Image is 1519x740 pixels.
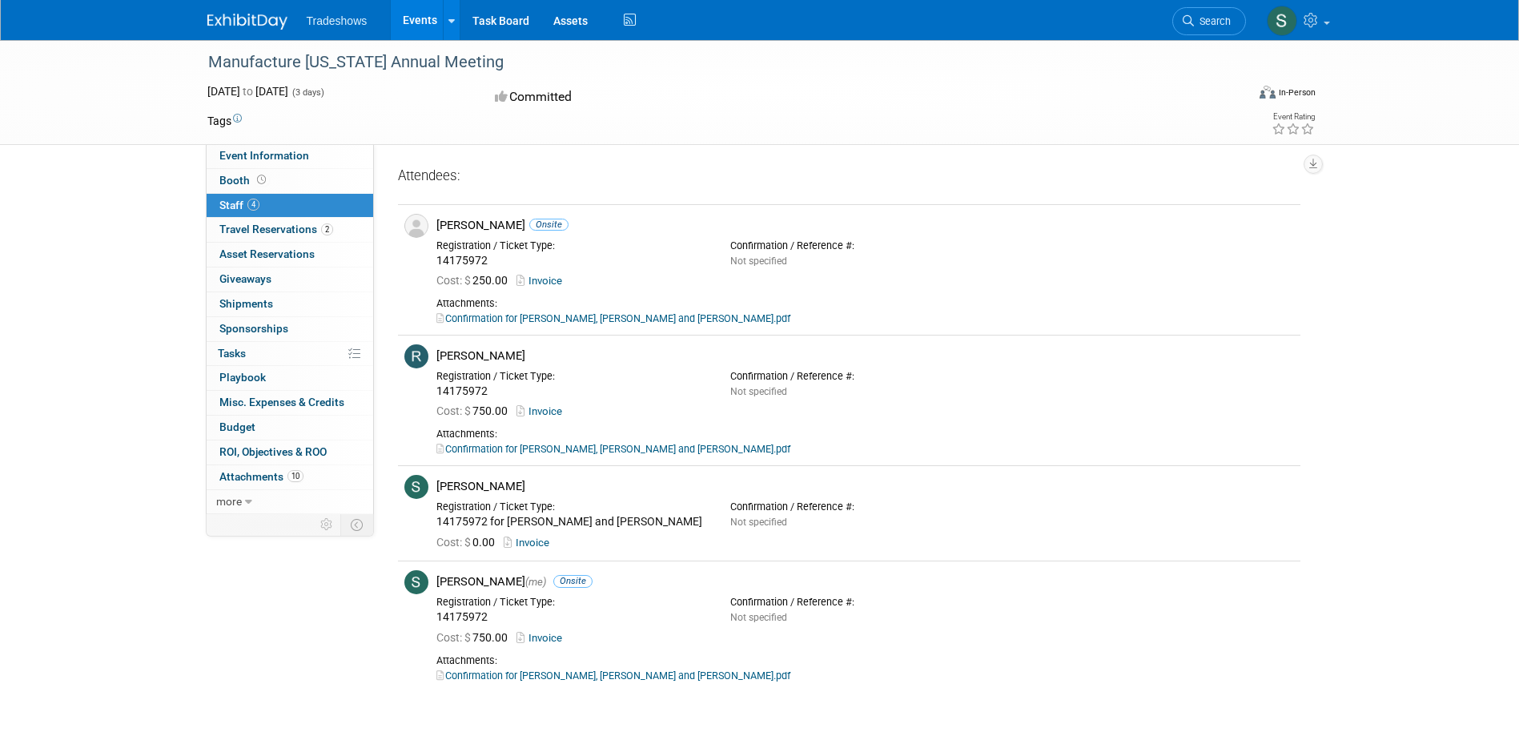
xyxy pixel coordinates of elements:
[730,386,787,397] span: Not specified
[436,254,706,268] div: 14175972
[730,517,787,528] span: Not specified
[436,239,706,252] div: Registration / Ticket Type:
[516,632,569,644] a: Invoice
[207,391,373,415] a: Misc. Expenses & Credits
[436,654,1294,667] div: Attachments:
[207,292,373,316] a: Shipments
[207,416,373,440] a: Budget
[436,501,706,513] div: Registration / Ticket Type:
[219,149,309,162] span: Event Information
[404,475,428,499] img: S.jpg
[219,371,266,384] span: Playbook
[730,596,1000,609] div: Confirmation / Reference #:
[1151,83,1316,107] div: Event Format
[1267,6,1297,36] img: Scott Peterson
[203,48,1222,77] div: Manufacture [US_STATE] Annual Meeting
[218,347,246,360] span: Tasks
[730,239,1000,252] div: Confirmation / Reference #:
[219,199,259,211] span: Staff
[307,14,368,27] span: Tradeshows
[207,169,373,193] a: Booth
[436,610,706,625] div: 14175972
[240,85,255,98] span: to
[254,174,269,186] span: Booth not reserved yet
[216,495,242,508] span: more
[436,670,790,682] a: Confirmation for [PERSON_NAME], [PERSON_NAME] and [PERSON_NAME].pdf
[436,404,472,417] span: Cost: $
[436,297,1294,310] div: Attachments:
[436,536,472,549] span: Cost: $
[207,317,373,341] a: Sponsorships
[321,223,333,235] span: 2
[529,219,569,231] span: Onsite
[516,405,569,417] a: Invoice
[504,537,556,549] a: Invoice
[340,514,373,535] td: Toggle Event Tabs
[219,396,344,408] span: Misc. Expenses & Credits
[1278,86,1316,99] div: In-Person
[436,574,1294,589] div: [PERSON_NAME]
[553,575,593,587] span: Onsite
[207,194,373,218] a: Staff4
[436,274,514,287] span: 250.00
[436,274,472,287] span: Cost: $
[730,612,787,623] span: Not specified
[219,272,271,285] span: Giveaways
[398,167,1300,187] div: Attendees:
[247,199,259,211] span: 4
[436,312,790,324] a: Confirmation for [PERSON_NAME], [PERSON_NAME] and [PERSON_NAME].pdf
[525,576,546,588] span: (me)
[219,420,255,433] span: Budget
[219,174,269,187] span: Booth
[404,344,428,368] img: R.jpg
[219,470,303,483] span: Attachments
[219,247,315,260] span: Asset Reservations
[730,370,1000,383] div: Confirmation / Reference #:
[436,631,514,644] span: 750.00
[730,501,1000,513] div: Confirmation / Reference #:
[1260,86,1276,99] img: Format-Inperson.png
[207,267,373,292] a: Giveaways
[730,255,787,267] span: Not specified
[207,243,373,267] a: Asset Reservations
[219,223,333,235] span: Travel Reservations
[207,113,242,129] td: Tags
[219,322,288,335] span: Sponsorships
[436,596,706,609] div: Registration / Ticket Type:
[1194,15,1231,27] span: Search
[490,83,844,111] div: Committed
[1172,7,1246,35] a: Search
[291,87,324,98] span: (3 days)
[436,428,1294,440] div: Attachments:
[436,348,1294,364] div: [PERSON_NAME]
[404,570,428,594] img: S.jpg
[207,440,373,465] a: ROI, Objectives & ROO
[436,515,706,529] div: 14175972 for [PERSON_NAME] and [PERSON_NAME]
[207,14,287,30] img: ExhibitDay
[436,443,790,455] a: Confirmation for [PERSON_NAME], [PERSON_NAME] and [PERSON_NAME].pdf
[436,536,501,549] span: 0.00
[219,445,327,458] span: ROI, Objectives & ROO
[436,370,706,383] div: Registration / Ticket Type:
[436,631,472,644] span: Cost: $
[436,218,1294,233] div: [PERSON_NAME]
[516,275,569,287] a: Invoice
[287,470,303,482] span: 10
[207,490,373,514] a: more
[207,218,373,242] a: Travel Reservations2
[313,514,341,535] td: Personalize Event Tab Strip
[207,465,373,489] a: Attachments10
[404,214,428,238] img: Associate-Profile-5.png
[1272,113,1315,121] div: Event Rating
[207,144,373,168] a: Event Information
[219,297,273,310] span: Shipments
[436,479,1294,494] div: [PERSON_NAME]
[207,342,373,366] a: Tasks
[436,404,514,417] span: 750.00
[207,366,373,390] a: Playbook
[207,85,288,98] span: [DATE] [DATE]
[436,384,706,399] div: 14175972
